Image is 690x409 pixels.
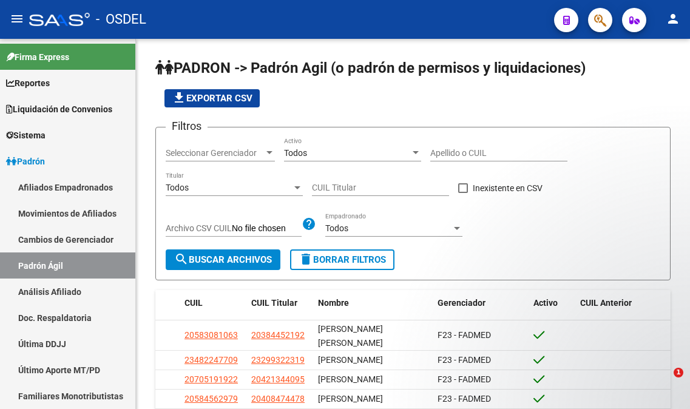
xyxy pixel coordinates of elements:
[164,89,260,107] button: Exportar CSV
[251,394,305,404] span: 20408474478
[302,217,316,231] mat-icon: help
[184,355,238,365] span: 23482247709
[666,12,680,26] mat-icon: person
[433,290,528,316] datatable-header-cell: Gerenciador
[6,103,112,116] span: Liquidación de Convenios
[166,223,232,233] span: Archivo CSV CUIL
[290,249,394,270] button: Borrar Filtros
[166,183,189,192] span: Todos
[575,290,671,316] datatable-header-cell: CUIL Anterior
[313,290,433,316] datatable-header-cell: Nombre
[246,290,313,316] datatable-header-cell: CUIL Titular
[649,368,678,397] iframe: Intercom live chat
[438,298,485,308] span: Gerenciador
[529,290,575,316] datatable-header-cell: Activo
[10,12,24,26] mat-icon: menu
[6,129,46,142] span: Sistema
[473,181,543,195] span: Inexistente en CSV
[318,394,383,404] span: [PERSON_NAME]
[174,254,272,265] span: Buscar Archivos
[6,50,69,64] span: Firma Express
[180,290,246,316] datatable-header-cell: CUIL
[184,330,238,340] span: 20583081063
[184,298,203,308] span: CUIL
[232,223,302,234] input: Archivo CSV CUIL
[318,298,349,308] span: Nombre
[299,254,386,265] span: Borrar Filtros
[251,298,297,308] span: CUIL Titular
[318,374,383,384] span: [PERSON_NAME]
[438,374,491,384] span: F23 - FADMED
[251,374,305,384] span: 20421344095
[299,252,313,266] mat-icon: delete
[172,93,252,104] span: Exportar CSV
[96,6,146,33] span: - OSDEL
[438,355,491,365] span: F23 - FADMED
[674,368,683,377] span: 1
[155,59,586,76] span: PADRON -> Padrón Agil (o padrón de permisos y liquidaciones)
[6,155,45,168] span: Padrón
[6,76,50,90] span: Reportes
[284,148,307,158] span: Todos
[325,223,348,233] span: Todos
[166,148,264,158] span: Seleccionar Gerenciador
[251,330,305,340] span: 20384452192
[251,355,305,365] span: 23299322319
[174,252,189,266] mat-icon: search
[438,394,491,404] span: F23 - FADMED
[184,394,238,404] span: 20584562979
[318,355,383,365] span: [PERSON_NAME]
[184,374,238,384] span: 20705191922
[172,90,186,105] mat-icon: file_download
[438,330,491,340] span: F23 - FADMED
[318,324,383,348] span: [PERSON_NAME] [PERSON_NAME]
[166,118,208,135] h3: Filtros
[166,249,280,270] button: Buscar Archivos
